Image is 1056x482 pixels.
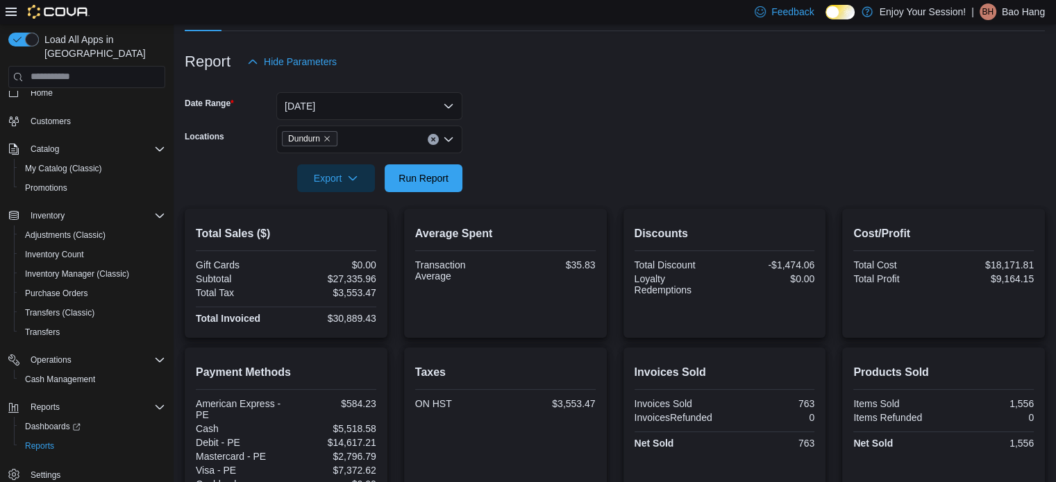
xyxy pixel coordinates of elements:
[946,412,1034,423] div: 0
[31,210,65,221] span: Inventory
[853,259,941,270] div: Total Cost
[635,412,722,423] div: InvoicesRefunded
[185,98,234,109] label: Date Range
[196,398,283,420] div: American Express - PE
[14,264,171,284] button: Inventory Manager (Classic)
[196,364,376,381] h2: Payment Methods
[242,48,342,76] button: Hide Parameters
[19,180,165,196] span: Promotions
[19,324,65,341] a: Transfers
[14,178,171,198] button: Promotions
[196,465,283,476] div: Visa - PE
[19,304,100,321] a: Transfers (Classic)
[508,259,596,270] div: $35.83
[19,180,73,196] a: Promotions
[14,436,171,456] button: Reports
[264,55,337,69] span: Hide Parameters
[282,131,337,146] span: Dundurn
[25,399,165,415] span: Reports
[19,324,165,341] span: Transfers
[25,84,165,101] span: Home
[19,285,94,302] a: Purchase Orders
[288,132,320,146] span: Dundurn
[3,350,171,370] button: Operations
[14,370,171,389] button: Cash Management
[19,227,165,243] span: Adjustments (Classic)
[196,287,283,298] div: Total Tax
[771,5,814,19] span: Feedback
[196,259,283,270] div: Gift Cards
[19,418,86,435] a: Dashboards
[25,307,94,318] span: Transfers (Classic)
[25,113,76,130] a: Customers
[3,397,171,417] button: Reports
[853,225,1034,242] h2: Cost/Profit
[635,398,722,409] div: Invoices Sold
[196,451,283,462] div: Mastercard - PE
[19,438,60,454] a: Reports
[727,412,814,423] div: 0
[323,135,331,143] button: Remove Dundurn from selection in this group
[980,3,996,20] div: Bao Hang
[3,139,171,159] button: Catalog
[196,313,260,324] strong: Total Invoiced
[276,92,462,120] button: [DATE]
[19,304,165,321] span: Transfers (Classic)
[25,163,102,174] span: My Catalog (Classic)
[25,352,77,368] button: Operations
[971,3,974,20] p: |
[31,116,71,127] span: Customers
[635,273,722,295] div: Loyalty Redemptions
[14,322,171,342] button: Transfers
[25,182,67,193] span: Promotions
[19,371,165,388] span: Cash Management
[415,398,503,409] div: ON HST
[727,259,814,270] div: -$1,474.06
[25,399,65,415] button: Reports
[289,451,376,462] div: $2,796.79
[19,438,165,454] span: Reports
[508,398,596,409] div: $3,553.47
[25,268,129,279] span: Inventory Manager (Classic)
[853,273,941,284] div: Total Profit
[185,53,231,70] h3: Report
[946,259,1034,270] div: $18,171.81
[289,313,376,324] div: $30,889.43
[25,249,84,260] span: Inventory Count
[196,423,283,434] div: Cash
[19,160,108,177] a: My Catalog (Classic)
[14,284,171,303] button: Purchase Orders
[853,412,941,423] div: Items Refunded
[289,423,376,434] div: $5,518.58
[25,141,65,157] button: Catalog
[415,364,596,381] h2: Taxes
[19,371,101,388] a: Cash Management
[19,418,165,435] span: Dashboards
[25,112,165,130] span: Customers
[982,3,994,20] span: BH
[14,303,171,322] button: Transfers (Classic)
[25,230,106,241] span: Adjustments (Classic)
[39,33,165,60] span: Load All Apps in [GEOGRAPHIC_DATA]
[31,354,72,365] span: Operations
[635,438,674,449] strong: Net Sold
[289,398,376,409] div: $584.23
[19,285,165,302] span: Purchase Orders
[289,259,376,270] div: $0.00
[19,266,135,282] a: Inventory Manager (Classic)
[25,207,70,224] button: Inventory
[635,364,815,381] h2: Invoices Sold
[19,227,111,243] a: Adjustments (Classic)
[31,402,60,413] span: Reports
[289,273,376,284] div: $27,335.96
[25,141,165,157] span: Catalog
[196,225,376,242] h2: Total Sales ($)
[825,5,855,19] input: Dark Mode
[19,266,165,282] span: Inventory Manager (Classic)
[727,273,814,284] div: $0.00
[25,421,81,432] span: Dashboards
[28,5,90,19] img: Cova
[196,437,283,448] div: Debit - PE
[415,225,596,242] h2: Average Spent
[853,364,1034,381] h2: Products Sold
